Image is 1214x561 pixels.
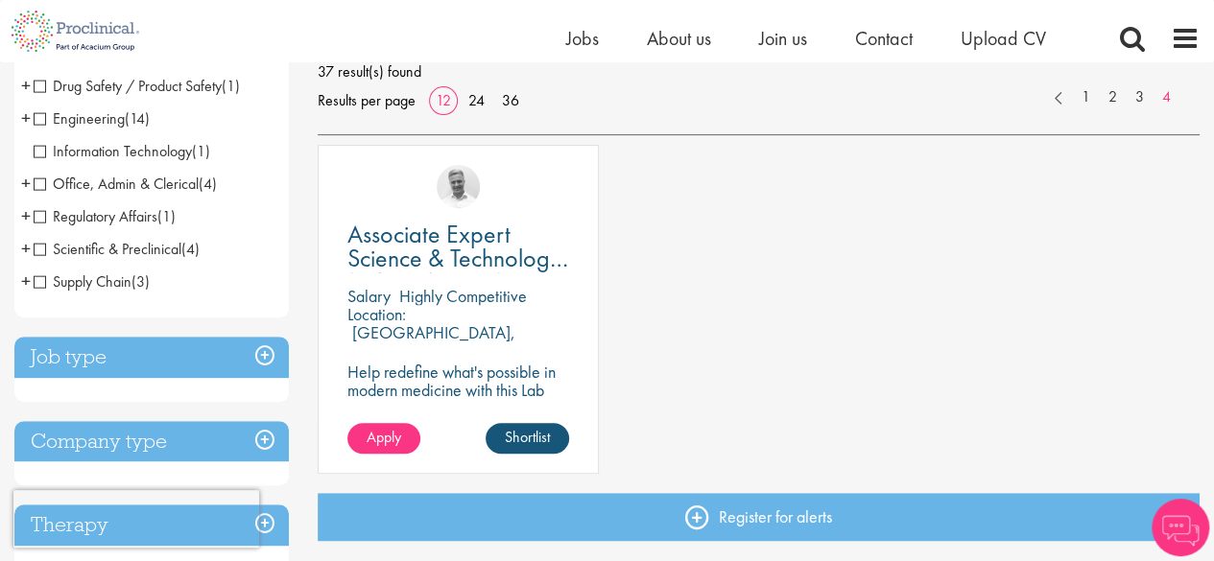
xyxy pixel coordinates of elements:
[318,493,1200,541] a: Register for alerts
[34,271,131,292] span: Supply Chain
[13,490,259,548] iframe: reCAPTCHA
[647,26,711,51] a: About us
[34,271,150,292] span: Supply Chain
[367,427,401,447] span: Apply
[34,174,217,194] span: Office, Admin & Clerical
[347,362,569,435] p: Help redefine what's possible in modern medicine with this Lab Technician Associate Expert Scienc...
[462,90,491,110] a: 24
[437,165,480,208] img: Joshua Bye
[21,267,31,295] span: +
[14,337,289,378] h3: Job type
[34,206,157,226] span: Regulatory Affairs
[34,108,125,129] span: Engineering
[347,303,406,325] span: Location:
[34,76,240,96] span: Drug Safety / Product Safety
[34,206,176,226] span: Regulatory Affairs
[399,285,527,307] p: Highly Competitive
[486,423,569,454] a: Shortlist
[347,285,391,307] span: Salary
[1153,86,1180,108] a: 4
[759,26,807,51] a: Join us
[21,234,31,263] span: +
[181,239,200,259] span: (4)
[347,222,569,270] a: Associate Expert Science & Technology (Lab Technician)
[566,26,599,51] a: Jobs
[1152,499,1209,556] img: Chatbot
[21,169,31,198] span: +
[34,141,210,161] span: Information Technology
[429,90,458,110] a: 12
[131,271,150,292] span: (3)
[222,76,240,96] span: (1)
[21,104,31,132] span: +
[125,108,150,129] span: (14)
[157,206,176,226] span: (1)
[34,76,222,96] span: Drug Safety / Product Safety
[1072,86,1100,108] a: 1
[318,58,1200,86] span: 37 result(s) found
[34,239,181,259] span: Scientific & Preclinical
[347,218,568,298] span: Associate Expert Science & Technology (Lab Technician)
[347,321,515,362] p: [GEOGRAPHIC_DATA], [GEOGRAPHIC_DATA]
[495,90,526,110] a: 36
[34,174,199,194] span: Office, Admin & Clerical
[1099,86,1127,108] a: 2
[1126,86,1154,108] a: 3
[961,26,1046,51] a: Upload CV
[855,26,913,51] a: Contact
[192,141,210,161] span: (1)
[14,421,289,462] h3: Company type
[34,108,150,129] span: Engineering
[199,174,217,194] span: (4)
[34,239,200,259] span: Scientific & Preclinical
[21,201,31,230] span: +
[347,423,420,454] a: Apply
[318,86,416,115] span: Results per page
[21,71,31,100] span: +
[34,141,192,161] span: Information Technology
